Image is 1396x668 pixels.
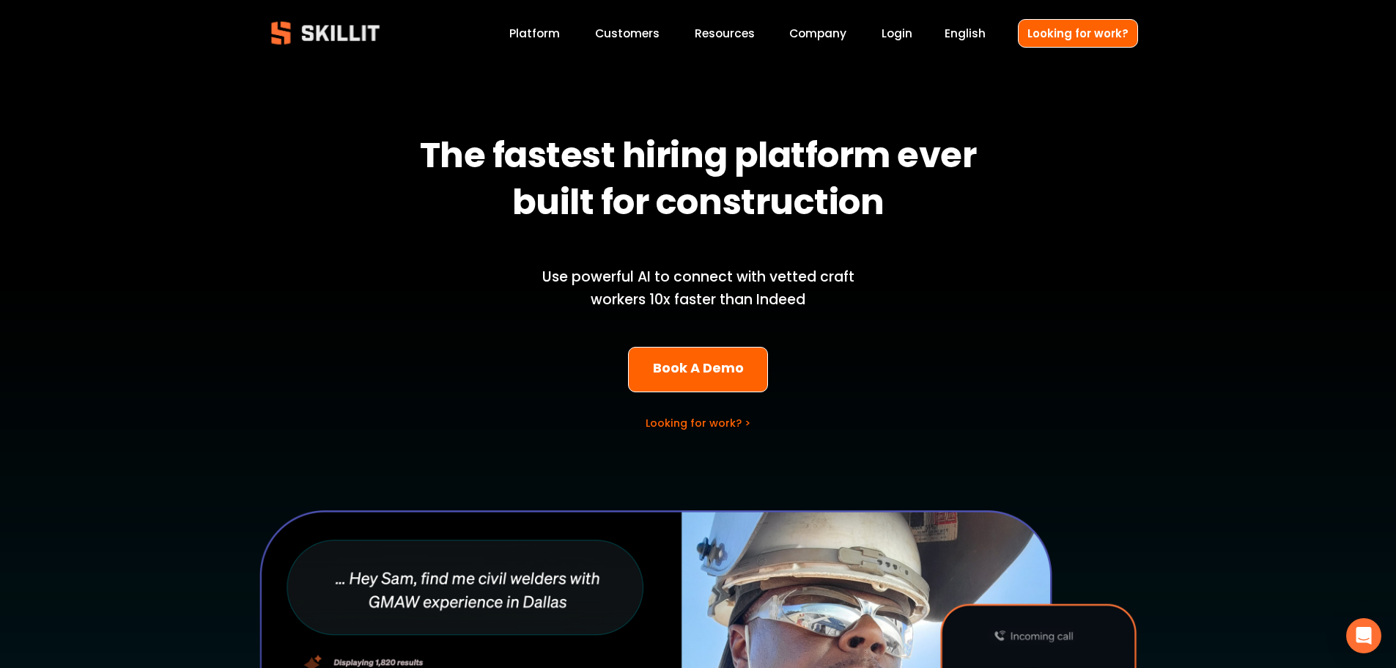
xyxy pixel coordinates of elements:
p: Use powerful AI to connect with vetted craft workers 10x faster than Indeed [517,266,879,311]
strong: The fastest hiring platform ever built for construction [420,128,983,235]
a: Looking for work? > [646,416,750,430]
div: Open Intercom Messenger [1346,618,1381,653]
a: Login [882,23,912,43]
div: language picker [945,23,986,43]
a: Customers [595,23,660,43]
a: Platform [509,23,560,43]
img: Skillit [259,11,392,55]
a: Company [789,23,846,43]
a: Looking for work? [1018,19,1138,48]
a: Book A Demo [628,347,768,393]
span: Resources [695,25,755,42]
a: folder dropdown [695,23,755,43]
span: English [945,25,986,42]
